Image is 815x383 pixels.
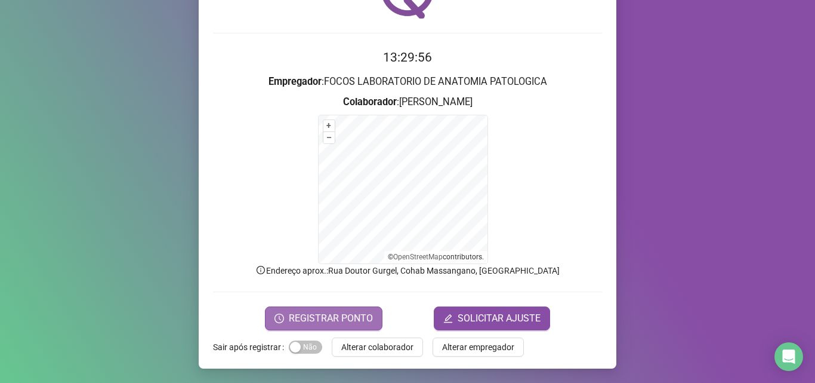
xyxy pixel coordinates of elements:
span: Alterar colaborador [341,341,413,354]
span: REGISTRAR PONTO [289,311,373,326]
li: © contributors. [388,253,484,261]
h3: : FOCOS LABORATORIO DE ANATOMIA PATOLOGICA [213,74,602,90]
label: Sair após registrar [213,338,289,357]
h3: : [PERSON_NAME] [213,94,602,110]
button: + [323,120,335,131]
strong: Colaborador [343,96,397,108]
button: REGISTRAR PONTO [265,307,382,330]
span: info-circle [255,265,266,275]
strong: Empregador [268,76,322,87]
button: Alterar empregador [433,338,524,357]
a: OpenStreetMap [393,253,443,261]
span: Alterar empregador [442,341,514,354]
button: Alterar colaborador [332,338,423,357]
button: editSOLICITAR AJUSTE [434,307,550,330]
time: 13:29:56 [383,50,432,65]
span: edit [443,314,453,323]
span: clock-circle [274,314,284,323]
button: – [323,132,335,143]
span: SOLICITAR AJUSTE [458,311,541,326]
div: Open Intercom Messenger [774,342,803,371]
p: Endereço aprox. : Rua Doutor Gurgel, Cohab Massangano, [GEOGRAPHIC_DATA] [213,264,602,277]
